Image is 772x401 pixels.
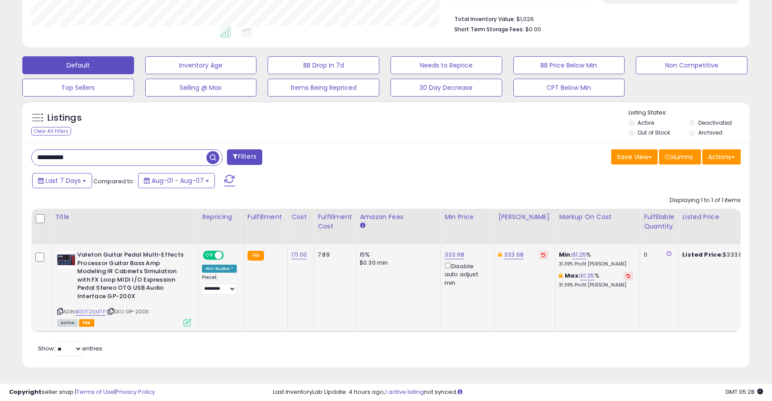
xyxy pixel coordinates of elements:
[360,222,365,230] small: Amazon Fees.
[555,209,640,244] th: The percentage added to the cost of goods (COGS) that forms the calculator for Min & Max prices.
[644,251,671,259] div: 0
[385,388,424,396] a: 1 active listing
[22,56,134,74] button: Default
[682,251,756,259] div: $333.68
[638,119,654,127] label: Active
[76,388,114,396] a: Terms of Use
[318,251,349,259] div: 7.89
[504,250,524,259] a: 333.68
[445,212,491,222] div: Min Price
[360,259,434,267] div: $0.30 min
[55,212,194,222] div: Title
[559,250,572,259] b: Min:
[57,251,191,325] div: ASIN:
[565,271,580,280] b: Max:
[390,56,502,74] button: Needs to Reprice
[9,388,42,396] strong: Copyright
[572,250,587,259] a: 61.25
[116,388,155,396] a: Privacy Policy
[445,261,487,287] div: Disable auto adjust min
[445,250,464,259] a: 333.68
[273,388,763,397] div: Last InventoryLab Update: 4 hours ago, not synced.
[513,79,625,97] button: CPT Below Min
[698,129,722,136] label: Archived
[644,212,675,231] div: Fulfillable Quantity
[151,176,204,185] span: Aug-01 - Aug-07
[22,79,134,97] button: Top Sellers
[32,173,92,188] button: Last 7 Days
[454,25,524,33] b: Short Term Storage Fees:
[291,212,310,222] div: Cost
[79,319,94,327] span: FBA
[145,79,257,97] button: Selling @ Max
[138,173,215,188] button: Aug-01 - Aug-07
[559,272,633,288] div: %
[525,25,541,34] span: $0.00
[559,251,633,267] div: %
[682,212,759,222] div: Listed Price
[76,308,105,316] a: B0DF21LM7P
[248,251,264,261] small: FBA
[31,127,71,135] div: Clear All Filters
[390,79,502,97] button: 30 Day Decrease
[291,250,307,259] a: 171.00
[93,177,134,186] span: Compared to:
[202,274,237,295] div: Preset:
[204,252,215,259] span: ON
[454,13,734,24] li: $1,026
[670,196,741,205] div: Displaying 1 to 1 of 1 items
[9,388,155,397] div: seller snap | |
[665,152,693,161] span: Columns
[248,212,284,222] div: Fulfillment
[202,265,237,273] div: Win BuyBox *
[559,212,636,222] div: Markup on Cost
[454,15,515,23] b: Total Inventory Value:
[222,252,237,259] span: OFF
[638,129,670,136] label: Out of Stock
[360,212,437,222] div: Amazon Fees
[107,308,148,315] span: | SKU: GP-200X
[202,212,240,222] div: Repricing
[513,56,625,74] button: BB Price Below Min
[498,212,551,222] div: [PERSON_NAME]
[145,56,257,74] button: Inventory Age
[57,251,75,269] img: 41PikPjDMNL._SL40_.jpg
[580,271,595,280] a: 61.25
[47,112,82,124] h5: Listings
[636,56,747,74] button: Non Competitive
[360,251,434,259] div: 15%
[559,261,633,267] p: 31.39% Profit [PERSON_NAME]
[682,250,723,259] b: Listed Price:
[227,149,262,165] button: Filters
[702,149,741,165] button: Actions
[698,119,732,127] label: Deactivated
[629,109,749,117] p: Listing States:
[57,319,78,327] span: All listings currently available for purchase on Amazon
[725,388,763,396] span: 2025-08-15 05:28 GMT
[77,251,186,303] b: Valeton Guitar Pedal Multi-Effects Processor Guitar Bass Amp Modeling IR Cabinets Simulation with...
[268,79,379,97] button: Items Being Repriced
[318,212,352,231] div: Fulfillment Cost
[268,56,379,74] button: BB Drop in 7d
[38,344,102,353] span: Show: entries
[659,149,701,165] button: Columns
[559,282,633,288] p: 31.39% Profit [PERSON_NAME]
[46,176,81,185] span: Last 7 Days
[611,149,658,165] button: Save View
